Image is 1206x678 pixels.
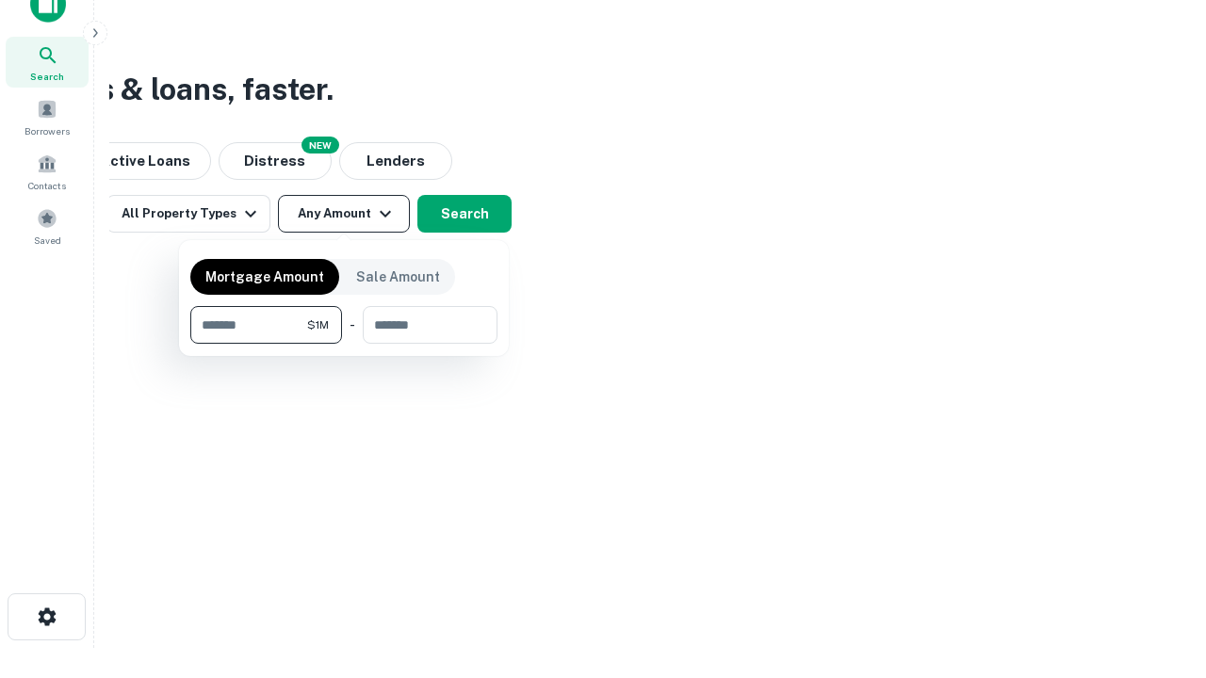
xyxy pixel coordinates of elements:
iframe: Chat Widget [1112,527,1206,618]
p: Sale Amount [356,266,440,287]
span: $1M [307,316,329,333]
div: - [350,306,355,344]
p: Mortgage Amount [205,266,324,287]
